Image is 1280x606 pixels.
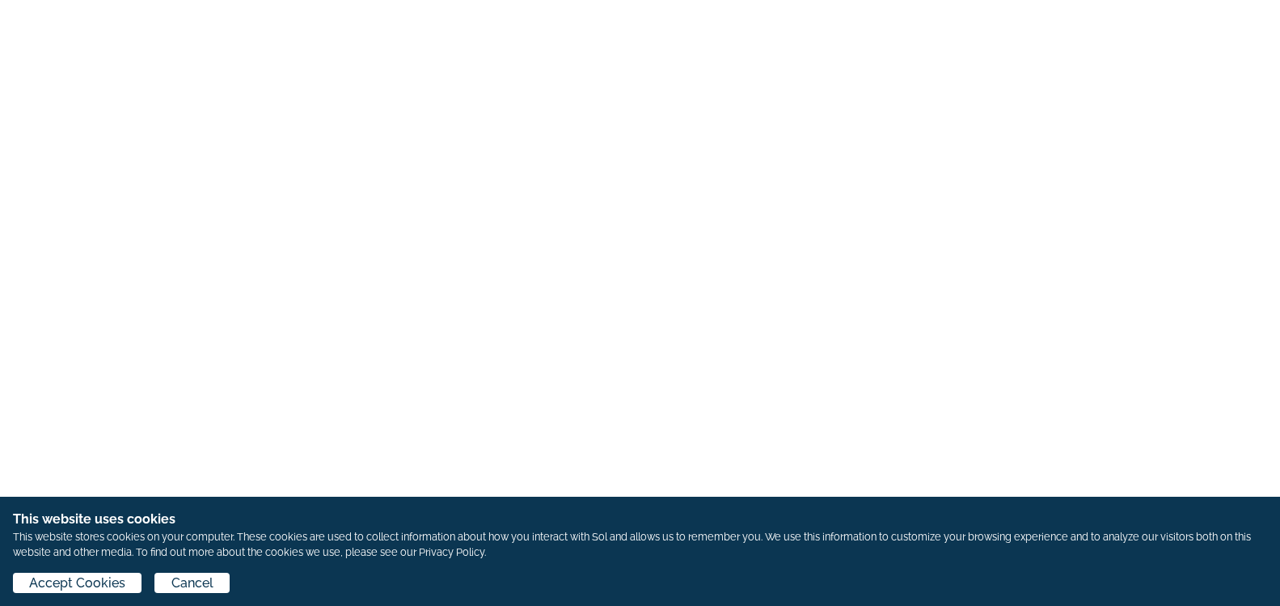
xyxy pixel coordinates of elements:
button: Accept Cookies [13,573,142,593]
h1: This website uses cookies [13,510,1267,529]
span: Cancel [171,574,213,593]
p: This website stores cookies on your computer. These cookies are used to collect information about... [13,529,1267,560]
button: Cancel [154,573,229,593]
span: Accept Cookies [29,574,125,593]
